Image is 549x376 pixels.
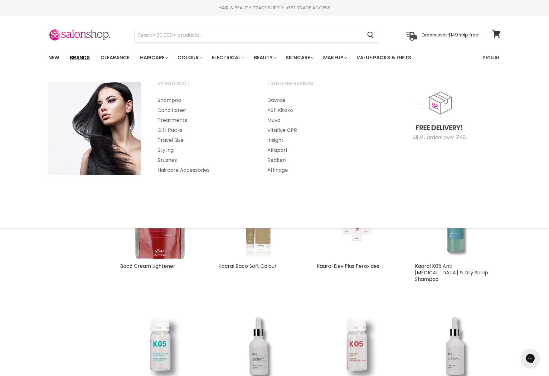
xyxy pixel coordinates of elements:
a: Value Packs & Gifts [352,51,416,64]
a: Gift Packs [150,125,258,135]
a: Kaaral Dev Plus Peroxides [317,263,379,270]
a: Davroe [260,95,368,105]
a: Makeup [318,51,351,64]
a: GET TRADE ACCESS [287,4,331,11]
a: Insight [260,135,368,145]
a: ASP Kitoko [260,105,368,115]
button: Search [362,28,379,42]
a: Sign In [479,51,503,64]
a: Colour [173,51,206,64]
a: Alfaparf [260,145,368,155]
a: Conditioner [150,105,258,115]
ul: Main menu [260,95,368,175]
a: Brands [65,51,95,64]
a: Shampoo [150,95,258,105]
a: Brushes [150,155,258,165]
a: Muvo [260,115,368,125]
a: New [44,51,64,64]
a: Haircare Accessories [150,165,258,175]
a: Kaaral Baco Soft Colour [218,263,277,270]
a: Redken [260,155,368,165]
form: Product [134,28,379,43]
a: Beauty [249,51,280,64]
p: Orders over $149 ship free! [421,32,479,38]
a: Vitafive CPR [260,125,368,135]
ul: Main menu [44,49,448,67]
div: HAIR & BEAUTY TRADE SUPPLY | [41,5,508,11]
input: Search [135,28,362,42]
a: Electrical [207,51,248,64]
a: Kaaral K05 Anti [MEDICAL_DATA] & Dry Scalp Shampoo [415,263,488,283]
a: Affinage [260,165,368,175]
ul: Main menu [150,95,258,175]
a: Bacò Cream Lightener [120,263,175,270]
a: Treatments [150,115,258,125]
a: Styling [150,145,258,155]
a: Clearance [96,51,134,64]
nav: Main [41,49,508,67]
a: Travel Size [150,135,258,145]
a: Skincare [281,51,317,64]
a: By Product [150,79,258,94]
a: Trending Brands [260,79,368,94]
iframe: Gorgias live chat messenger [518,347,543,370]
a: Haircare [135,51,172,64]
